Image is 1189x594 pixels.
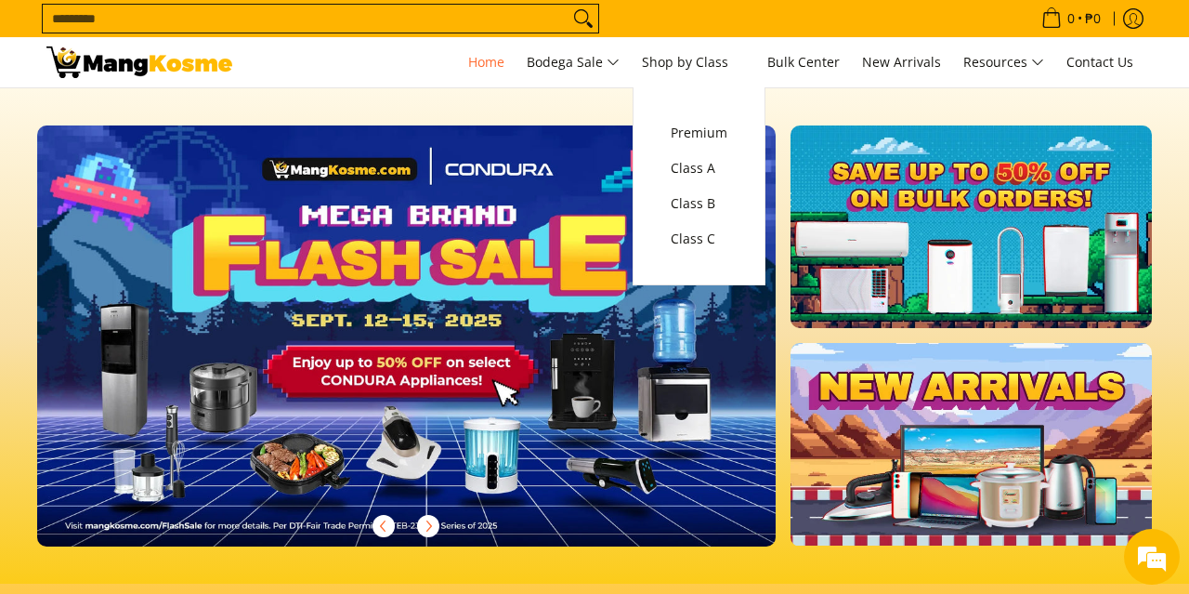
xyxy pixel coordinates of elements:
[37,125,776,547] img: Desktop homepage 29339654 2507 42fb b9ff a0650d39e9ed
[568,5,598,33] button: Search
[671,122,727,145] span: Premium
[671,192,727,216] span: Class B
[661,115,737,151] a: Premium
[862,53,941,71] span: New Arrivals
[671,157,727,180] span: Class A
[1082,12,1104,25] span: ₱0
[408,506,449,547] button: Next
[853,37,950,87] a: New Arrivals
[46,46,232,78] img: Mang Kosme: Your Home Appliances Warehouse Sale Partner!
[758,37,849,87] a: Bulk Center
[661,221,737,257] a: Class C
[954,37,1053,87] a: Resources
[527,51,620,74] span: Bodega Sale
[517,37,629,87] a: Bodega Sale
[1057,37,1143,87] a: Contact Us
[642,51,745,74] span: Shop by Class
[459,37,514,87] a: Home
[633,37,754,87] a: Shop by Class
[661,151,737,186] a: Class A
[767,53,840,71] span: Bulk Center
[363,506,404,547] button: Previous
[671,228,727,251] span: Class C
[1065,12,1078,25] span: 0
[1066,53,1133,71] span: Contact Us
[468,53,504,71] span: Home
[963,51,1044,74] span: Resources
[1036,8,1106,29] span: •
[251,37,1143,87] nav: Main Menu
[661,186,737,221] a: Class B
